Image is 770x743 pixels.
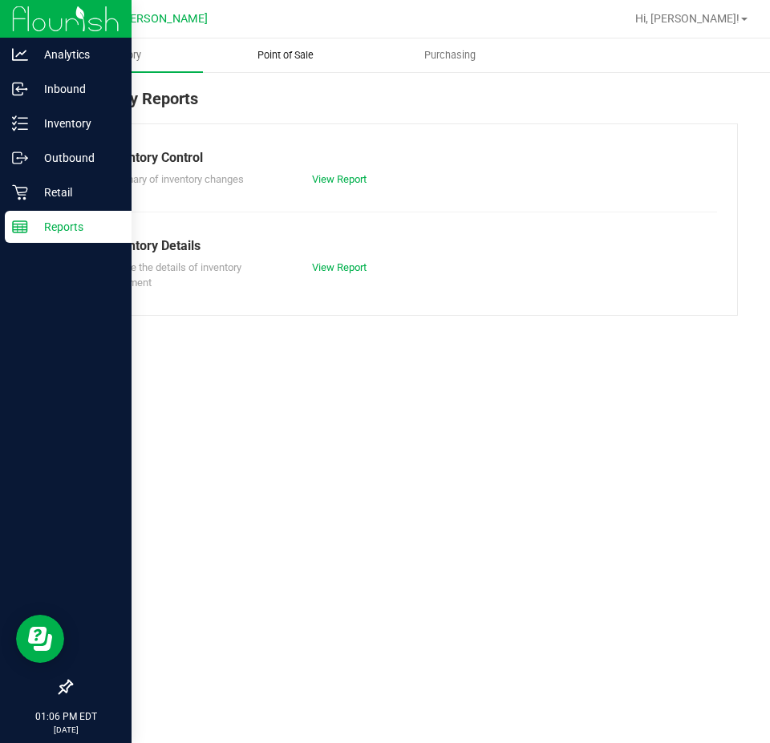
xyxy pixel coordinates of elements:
[12,219,28,235] inline-svg: Reports
[236,48,335,63] span: Point of Sale
[71,87,738,123] div: Inventory Reports
[12,115,28,131] inline-svg: Inventory
[16,615,64,663] iframe: Resource center
[12,150,28,166] inline-svg: Outbound
[103,261,241,289] span: Explore the details of inventory movement
[120,12,208,26] span: [PERSON_NAME]
[28,148,124,168] p: Outbound
[367,38,532,72] a: Purchasing
[203,38,367,72] a: Point of Sale
[28,217,124,236] p: Reports
[12,184,28,200] inline-svg: Retail
[403,48,497,63] span: Purchasing
[7,724,124,736] p: [DATE]
[635,12,740,25] span: Hi, [PERSON_NAME]!
[12,81,28,97] inline-svg: Inbound
[28,45,124,64] p: Analytics
[312,173,367,185] a: View Report
[28,114,124,133] p: Inventory
[28,183,124,202] p: Retail
[12,46,28,63] inline-svg: Analytics
[103,173,244,185] span: Summary of inventory changes
[103,148,705,168] div: Inventory Control
[103,236,705,256] div: Inventory Details
[28,79,124,99] p: Inbound
[7,709,124,724] p: 01:06 PM EDT
[312,261,367,273] a: View Report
